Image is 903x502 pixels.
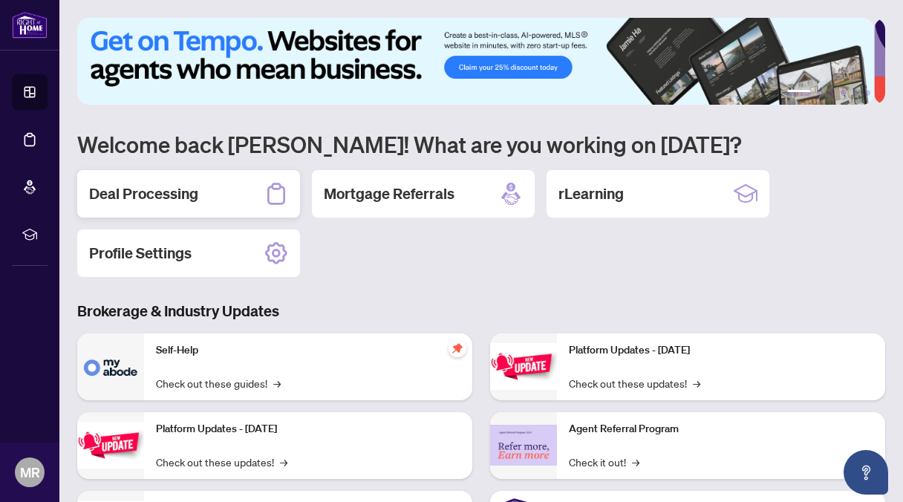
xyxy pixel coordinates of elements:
[77,422,144,469] img: Platform Updates - September 16, 2025
[829,90,835,96] button: 3
[490,425,557,466] img: Agent Referral Program
[324,183,454,204] h2: Mortgage Referrals
[490,343,557,390] img: Platform Updates - June 23, 2025
[569,375,700,391] a: Check out these updates!→
[280,454,287,470] span: →
[864,90,870,96] button: 6
[817,90,823,96] button: 2
[558,183,624,204] h2: rLearning
[156,421,460,437] p: Platform Updates - [DATE]
[569,454,639,470] a: Check it out!→
[77,333,144,400] img: Self-Help
[449,339,466,357] span: pushpin
[693,375,700,391] span: →
[156,342,460,359] p: Self-Help
[841,90,847,96] button: 4
[77,130,885,158] h1: Welcome back [PERSON_NAME]! What are you working on [DATE]?
[844,450,888,495] button: Open asap
[569,342,873,359] p: Platform Updates - [DATE]
[12,11,48,39] img: logo
[20,462,40,483] span: MR
[77,301,885,322] h3: Brokerage & Industry Updates
[632,454,639,470] span: →
[273,375,281,391] span: →
[787,90,811,96] button: 1
[77,18,874,105] img: Slide 0
[853,90,858,96] button: 5
[569,421,873,437] p: Agent Referral Program
[89,183,198,204] h2: Deal Processing
[156,454,287,470] a: Check out these updates!→
[156,375,281,391] a: Check out these guides!→
[89,243,192,264] h2: Profile Settings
